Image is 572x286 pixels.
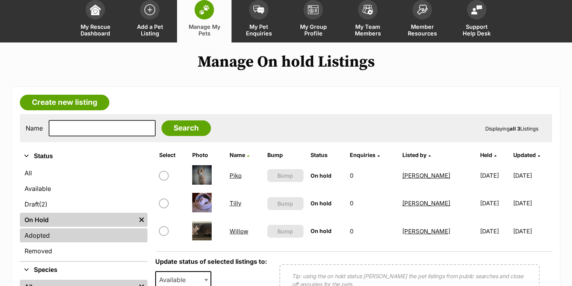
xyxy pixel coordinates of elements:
[277,227,293,235] span: Bump
[189,149,226,161] th: Photo
[513,152,536,158] span: Updated
[513,218,551,245] td: [DATE]
[485,125,539,132] span: Displaying Listings
[402,152,426,158] span: Listed by
[230,152,245,158] span: Name
[155,258,267,265] label: Update status of selected listings to:
[20,164,147,261] div: Status
[78,23,113,37] span: My Rescue Dashboard
[308,5,319,14] img: group-profile-icon-3fa3cf56718a62981997c0bc7e787c4b2cf8bcc04b72c1350f741eb67cf2f40e.svg
[144,4,155,15] img: add-pet-listing-icon-0afa8454b4691262ce3f59096e99ab1cd57d4a30225e0717b998d2c9b9846f56.svg
[230,152,249,158] a: Name
[20,197,147,211] a: Draft
[230,172,242,179] a: Piko
[513,152,540,158] a: Updated
[311,228,332,234] span: On hold
[267,225,303,238] button: Bump
[156,274,193,285] span: Available
[241,23,276,37] span: My Pet Enquiries
[20,182,147,196] a: Available
[347,218,398,245] td: 0
[402,228,450,235] a: [PERSON_NAME]
[477,162,512,189] td: [DATE]
[480,152,492,158] span: Held
[362,5,373,15] img: team-members-icon-5396bd8760b3fe7c0b43da4ab00e1e3bb1a5d9ba89233759b79545d2d3fc5d0d.svg
[405,23,440,37] span: Member Resources
[90,4,101,15] img: dashboard-icon-eb2f2d2d3e046f16d808141f083e7271f6b2e854fb5c12c21221c1fb7104beca.svg
[20,228,147,242] a: Adopted
[253,5,264,14] img: pet-enquiries-icon-7e3ad2cf08bfb03b45e93fb7055b45f3efa6380592205ae92323e6603595dc1f.svg
[480,152,497,158] a: Held
[307,149,346,161] th: Status
[296,23,331,37] span: My Group Profile
[277,171,293,180] span: Bump
[267,169,303,182] button: Bump
[402,199,450,207] a: [PERSON_NAME]
[132,23,167,37] span: Add a Pet Listing
[350,152,380,158] a: Enquiries
[161,120,211,136] input: Search
[20,95,109,110] a: Create new listing
[350,23,385,37] span: My Team Members
[20,151,147,161] button: Status
[20,213,136,227] a: On Hold
[20,265,147,275] button: Species
[230,228,248,235] a: Willow
[20,244,147,258] a: Removed
[156,149,188,161] th: Select
[26,125,43,132] label: Name
[230,199,241,207] a: Tilly
[402,172,450,179] a: [PERSON_NAME]
[267,197,303,210] button: Bump
[20,166,147,180] a: All
[510,125,520,132] strong: all 3
[311,172,332,179] span: On hold
[277,199,293,208] span: Bump
[350,152,375,158] span: translation missing: en.admin.listings.index.attributes.enquiries
[477,218,512,245] td: [DATE]
[39,199,47,209] span: (2)
[513,190,551,217] td: [DATE]
[347,162,398,189] td: 0
[513,162,551,189] td: [DATE]
[264,149,306,161] th: Bump
[417,4,428,15] img: member-resources-icon-8e73f808a243e03378d46382f2149f9095a855e16c252ad45f914b54edf8863c.svg
[136,213,147,227] a: Remove filter
[459,23,494,37] span: Support Help Desk
[311,200,332,207] span: On hold
[471,5,482,14] img: help-desk-icon-fdf02630f3aa405de69fd3d07c3f3aa587a6932b1a1747fa1d2bba05be0121f9.svg
[402,152,431,158] a: Listed by
[347,190,398,217] td: 0
[477,190,512,217] td: [DATE]
[199,5,210,15] img: manage-my-pets-icon-02211641906a0b7f246fdf0571729dbe1e7629f14944591b6c1af311fb30b64b.svg
[187,23,222,37] span: Manage My Pets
